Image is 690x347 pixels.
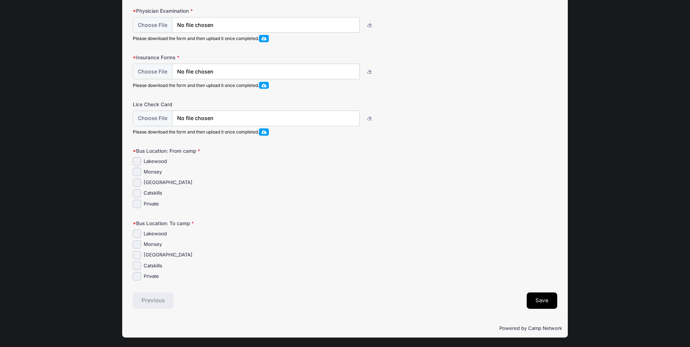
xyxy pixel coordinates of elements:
[133,128,380,135] div: Please download the form and then upload it once completed.
[133,7,274,15] label: Physician Examination
[144,168,162,176] label: Monsey
[133,35,380,42] div: Please download the form and then upload it once completed.
[144,273,159,280] label: Private
[133,101,274,108] label: Lice Check Card
[527,292,557,309] button: Save
[144,179,192,186] label: [GEOGRAPHIC_DATA]
[133,147,274,155] label: Bus Location: From camp
[144,190,162,197] label: Catskills
[144,200,159,208] label: Private
[144,262,162,270] label: Catskills
[128,325,562,332] p: Powered by Camp Network
[133,220,274,227] label: Bus Location: To camp
[144,230,167,238] label: Lakewood
[144,241,162,248] label: Monsey
[133,54,274,61] label: Insurance Forms
[144,158,167,165] label: Lakewood
[133,82,380,89] div: Please download the form and then upload it once completed.
[144,251,192,259] label: [GEOGRAPHIC_DATA]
